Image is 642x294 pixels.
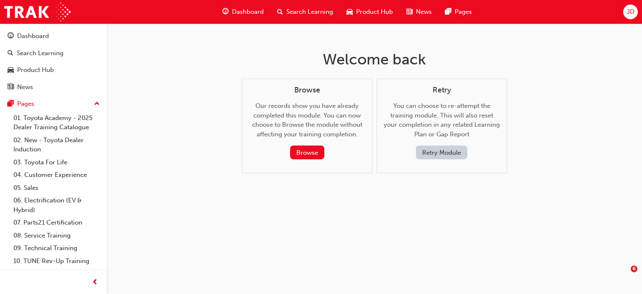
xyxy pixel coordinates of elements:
[406,7,413,17] span: news-icon
[416,7,432,17] span: News
[232,7,264,17] span: Dashboard
[249,86,365,160] div: Our records show you have already completed this module. You can now choose to Browse the module ...
[8,100,14,108] span: pages-icon
[216,3,270,20] a: guage-iconDashboard
[3,79,103,95] a: News
[17,49,64,58] div: Search Learning
[3,96,103,112] button: Pages
[10,182,103,194] a: 05. Sales
[10,194,103,216] a: 06. Electrification (EV & Hybrid)
[631,266,637,272] span: 6
[242,50,507,69] h1: Welcome back
[10,267,103,280] a: All Pages
[416,146,467,159] button: Retry Module
[92,277,98,288] span: prev-icon
[623,5,638,19] button: JD
[290,146,324,159] button: Browse
[8,50,13,57] span: search-icon
[384,86,500,160] div: You can choose to re-attempt the training module. This will also reset your completion in any rel...
[340,3,400,20] a: car-iconProduct Hub
[10,169,103,182] a: 04. Customer Experience
[356,7,393,17] span: Product Hub
[384,86,500,95] h4: Retry
[222,7,229,17] span: guage-icon
[8,84,14,91] span: news-icon
[3,27,103,96] button: DashboardSearch LearningProduct HubNews
[346,7,353,17] span: car-icon
[4,3,71,21] img: Trak
[10,112,103,134] a: 01. Toyota Academy - 2025 Dealer Training Catalogue
[277,7,283,17] span: search-icon
[10,229,103,242] a: 08. Service Training
[8,66,14,74] span: car-icon
[249,86,365,95] h4: Browse
[3,62,103,78] a: Product Hub
[17,31,49,41] div: Dashboard
[614,266,634,286] iframe: Intercom live chat
[627,7,634,17] span: JD
[10,216,103,229] a: 07. Parts21 Certification
[3,46,103,61] a: Search Learning
[455,7,472,17] span: Pages
[10,242,103,255] a: 09. Technical Training
[10,255,103,268] a: 10. TUNE Rev-Up Training
[445,7,451,17] span: pages-icon
[400,3,438,20] a: news-iconNews
[17,65,54,75] div: Product Hub
[10,156,103,169] a: 03. Toyota For Life
[10,134,103,156] a: 02. New - Toyota Dealer Induction
[94,99,100,110] span: up-icon
[286,7,333,17] span: Search Learning
[438,3,479,20] a: pages-iconPages
[8,33,14,40] span: guage-icon
[270,3,340,20] a: search-iconSearch Learning
[17,99,34,109] div: Pages
[17,82,33,92] div: News
[3,28,103,44] a: Dashboard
